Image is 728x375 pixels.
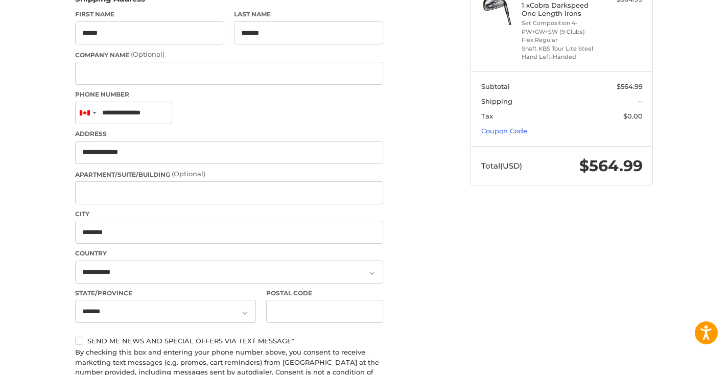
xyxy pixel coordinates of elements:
label: City [75,209,383,219]
span: Subtotal [481,82,510,90]
label: Send me news and special offers via text message* [75,337,383,345]
li: Shaft KBS Tour Lite Steel [522,44,600,53]
label: Apartment/Suite/Building [75,169,383,179]
label: Postal Code [266,289,384,298]
label: First Name [75,10,224,19]
label: Phone Number [75,90,383,99]
small: (Optional) [131,50,165,58]
li: Set Composition 4-PW+GW+SW (9 Clubs) [522,19,600,36]
span: Shipping [481,97,512,105]
label: Address [75,129,383,138]
li: Flex Regular [522,36,600,44]
label: Last Name [234,10,383,19]
span: $564.99 [579,156,643,175]
li: Hand Left-Handed [522,53,600,61]
span: $0.00 [623,112,643,120]
span: Total (USD) [481,161,522,171]
span: $564.99 [617,82,643,90]
div: Canada: +1 [76,102,99,124]
a: Coupon Code [481,127,527,135]
span: Tax [481,112,493,120]
label: State/Province [75,289,256,298]
small: (Optional) [172,170,205,178]
label: Country [75,249,383,258]
label: Company Name [75,50,383,60]
h4: 1 x Cobra Darkspeed One Length Irons [522,1,600,18]
span: -- [638,97,643,105]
